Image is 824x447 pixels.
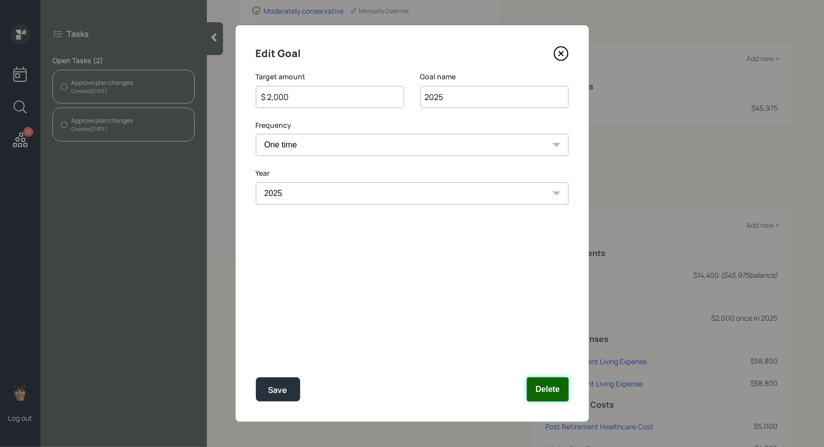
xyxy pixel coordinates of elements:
label: Target amount [256,72,404,82]
h4: Edit Goal [256,45,301,62]
div: Save [268,383,288,397]
label: Year [256,168,569,178]
button: Save [256,377,300,402]
label: Frequency [256,120,569,130]
button: Delete [527,377,568,402]
label: Goal name [420,72,569,82]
